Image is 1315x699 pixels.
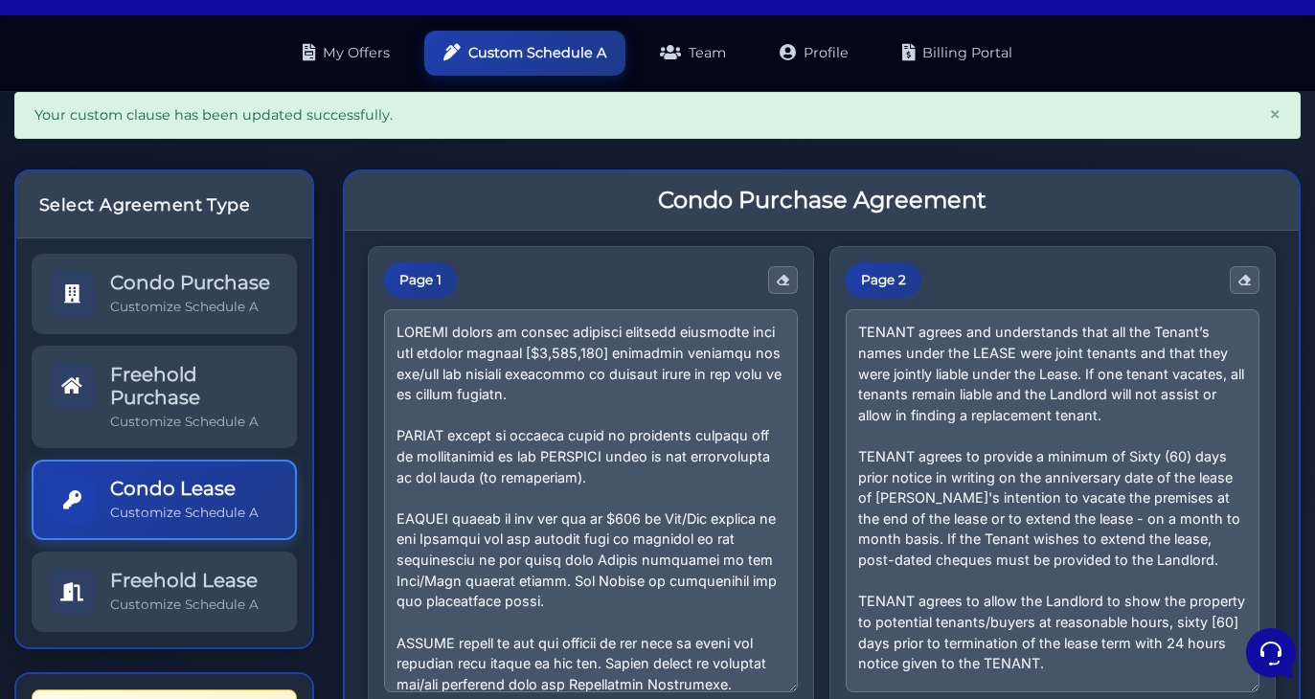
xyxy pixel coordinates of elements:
a: Profile [760,31,868,76]
span: × [1269,101,1281,126]
a: My Offers [283,31,409,76]
span: Find an Answer [31,303,130,318]
button: Help [250,523,368,567]
p: Customize Schedule A [110,596,259,614]
a: Condo Lease Customize Schedule A [32,460,297,540]
button: Home [15,523,133,567]
p: Messages [165,550,219,567]
a: Freehold Lease Customize Schedule A [32,552,297,632]
textarea: TENANT agrees and understands that all the Tenant’s names under the LEASE were joint tenants and ... [846,309,1259,692]
p: Customize Schedule A [110,298,270,316]
p: Help [297,550,322,567]
a: Billing Portal [883,31,1032,76]
a: Freehold Purchase Customize Schedule A [32,346,297,448]
iframe: Customerly Messenger Launcher [1242,624,1300,682]
h5: Freehold Lease [110,569,259,592]
a: Open Help Center [238,303,352,318]
div: Page 2 [846,262,921,299]
input: Search for an Article... [43,344,313,363]
h5: Condo Lease [110,477,259,500]
a: AuraThank you for trying. We will escalate this matter and have the support team look into it as ... [23,161,360,218]
h3: Condo Purchase Agreement [658,187,986,214]
h5: Condo Purchase [110,271,270,294]
textarea: LOREMI dolors am consec adipisci elitsedd eiusmodte inci utl etdolor magnaal [$3,585,180] enimadm... [384,309,798,692]
span: Aura [80,169,295,188]
div: Your custom clause has been updated successfully. [14,92,1301,139]
a: Condo Purchase Customize Schedule A [32,254,297,334]
h5: Freehold Purchase [110,363,280,409]
a: See all [309,138,352,153]
img: dark [31,170,69,209]
p: 7mo ago [306,169,352,186]
p: Customize Schedule A [110,413,280,431]
span: Start a Conversation [138,237,268,253]
p: Thank you for trying. We will escalate this matter and have the support team look into it as soon... [80,192,295,211]
div: Page 1 [384,262,457,299]
p: Customize Schedule A [110,504,259,522]
p: Home [57,550,90,567]
button: Start a Conversation [31,226,352,264]
a: Team [641,31,745,76]
h4: Select Agreement Type [39,194,289,214]
span: Your Conversations [31,138,155,153]
a: Custom Schedule A [424,31,625,76]
button: Messages [133,523,251,567]
button: Close [1250,93,1300,137]
h2: Hello [DEMOGRAPHIC_DATA] 👋 [15,15,322,107]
